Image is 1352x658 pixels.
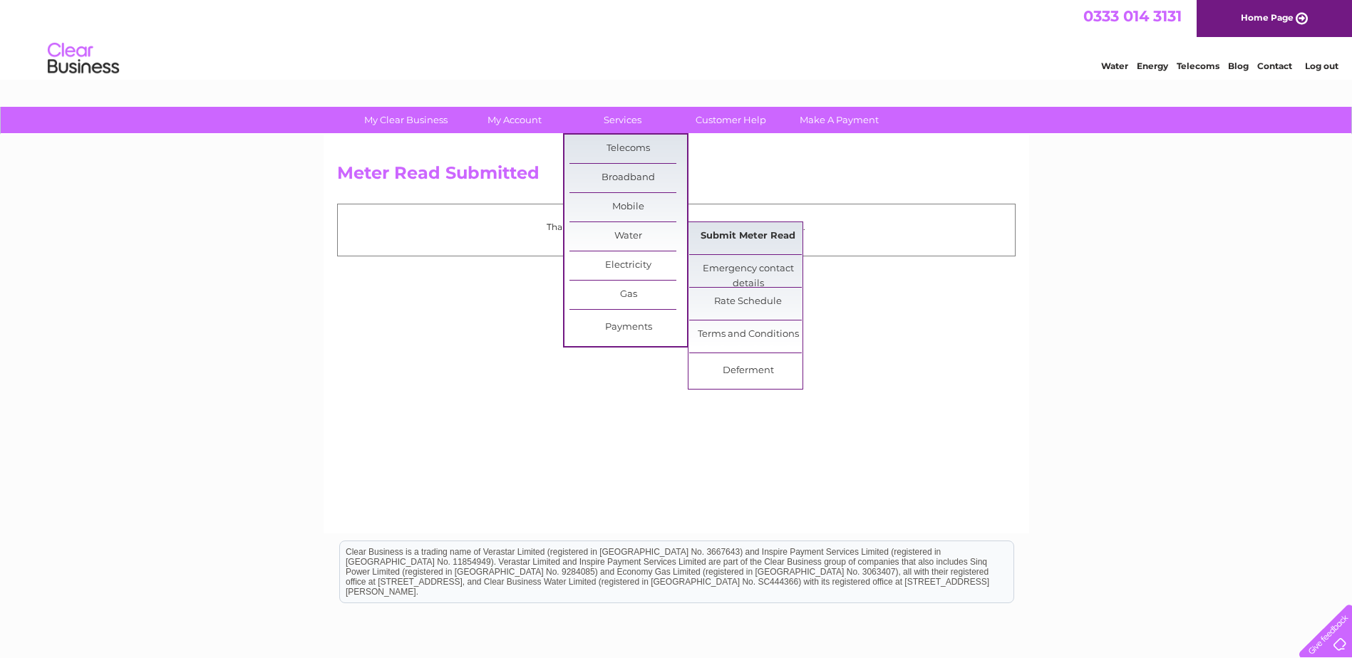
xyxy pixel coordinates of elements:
a: Gas [569,281,687,309]
a: Emergency contact details [689,255,807,283]
a: Telecoms [569,135,687,163]
a: Customer Help [672,107,790,133]
a: My Clear Business [347,107,465,133]
a: Electricity [569,251,687,280]
a: My Account [455,107,573,133]
a: Contact [1257,61,1292,71]
a: Make A Payment [780,107,898,133]
a: Services [564,107,681,133]
div: Clear Business is a trading name of Verastar Limited (registered in [GEOGRAPHIC_DATA] No. 3667643... [340,8,1013,69]
a: Deferment [689,357,807,385]
a: Rate Schedule [689,288,807,316]
p: Thank you for your time, your meter read has been received. [345,220,1008,234]
a: Blog [1228,61,1249,71]
a: Log out [1305,61,1338,71]
a: Water [1101,61,1128,71]
a: Mobile [569,193,687,221]
img: logo.png [47,37,120,80]
a: Broadband [569,164,687,192]
a: Submit Meter Read [689,222,807,251]
a: Water [569,222,687,251]
a: Payments [569,313,687,342]
h2: Meter Read Submitted [337,163,1016,190]
a: 0333 014 3131 [1083,7,1182,25]
a: Energy [1137,61,1168,71]
a: Telecoms [1177,61,1219,71]
a: Terms and Conditions [689,320,807,349]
